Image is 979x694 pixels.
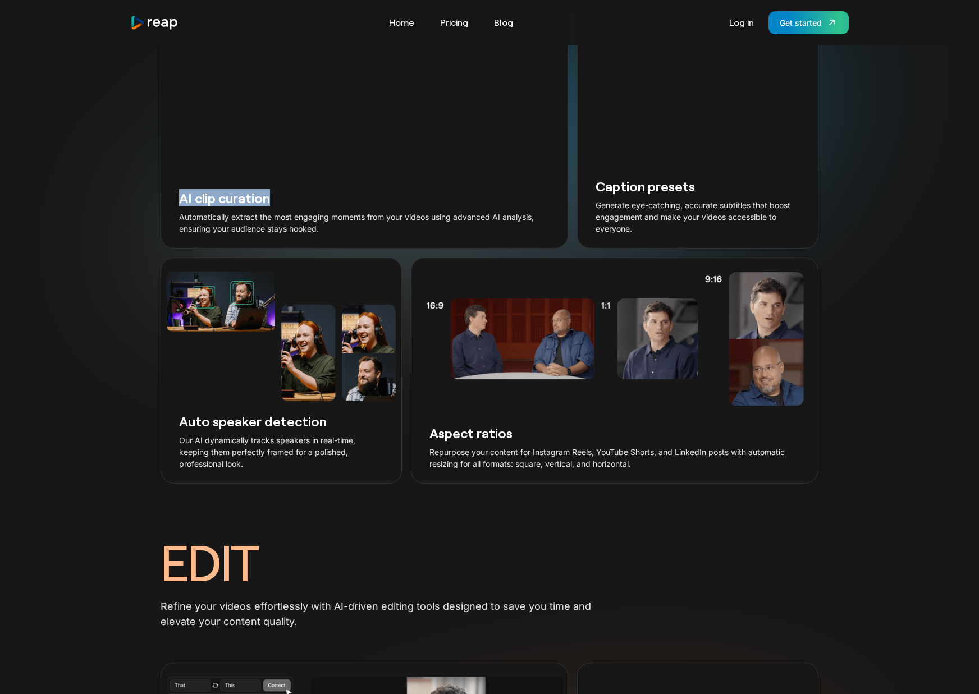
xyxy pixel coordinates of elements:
h3: Auto speaker detection [179,412,383,430]
img: Aspect ratios [415,272,815,406]
p: Refine your videos effortlessly with AI-driven editing tools designed to save you time and elevat... [161,599,616,629]
a: Blog [488,13,519,31]
a: Get started [768,11,849,34]
img: Auto speaker detection [161,272,401,401]
p: Our AI dynamically tracks speakers in real-time, keeping them perfectly framed for a polished, pr... [179,434,383,470]
h3: AI clip curation [179,189,550,206]
p: Repurpose your content for Instagram Reels, YouTube Shorts, and LinkedIn posts with automatic res... [429,446,800,470]
h3: Aspect ratios [429,424,800,442]
a: home [130,15,179,30]
a: Home [383,13,420,31]
h3: Caption presets [596,177,800,195]
img: reap logo [130,15,179,30]
p: Automatically extract the most engaging moments from your videos using advanced AI analysis, ensu... [179,211,550,235]
p: Generate eye-catching, accurate subtitles that boost engagement and make your videos accessible t... [596,199,800,235]
h1: EDIT [161,528,818,594]
div: Get started [780,17,822,29]
a: Pricing [434,13,474,31]
a: Log in [724,13,760,31]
